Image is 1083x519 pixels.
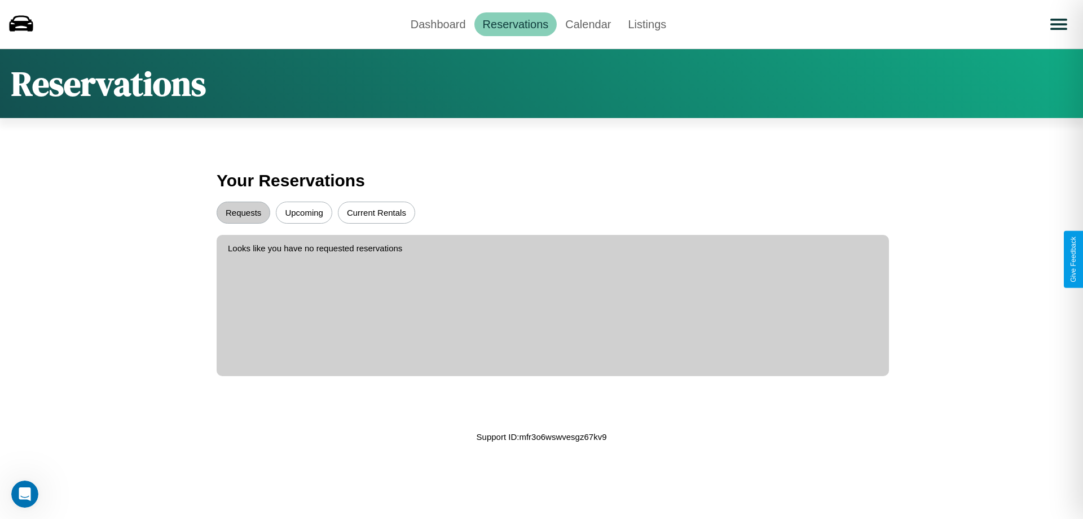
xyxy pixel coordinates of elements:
[1043,8,1075,40] button: Open menu
[477,429,607,444] p: Support ID: mfr3o6wswvesgz67kv9
[228,241,878,256] p: Looks like you have no requested reservations
[557,12,619,36] a: Calendar
[338,202,415,224] button: Current Rentals
[276,202,332,224] button: Upcoming
[474,12,557,36] a: Reservations
[11,60,206,107] h1: Reservations
[11,481,38,508] iframe: Intercom live chat
[619,12,675,36] a: Listings
[217,165,866,196] h3: Your Reservations
[217,202,270,224] button: Requests
[1069,237,1077,282] div: Give Feedback
[402,12,474,36] a: Dashboard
